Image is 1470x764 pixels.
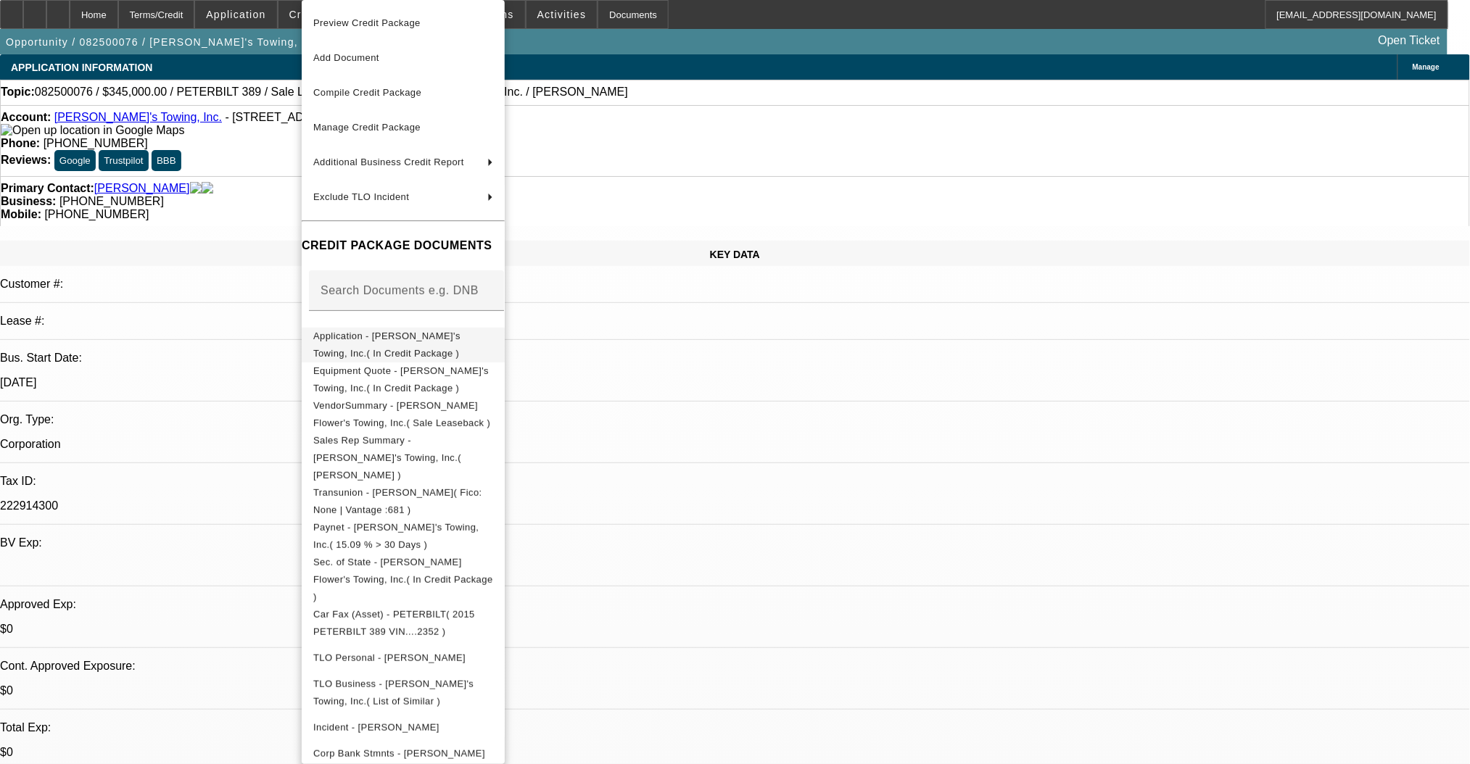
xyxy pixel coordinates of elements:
button: Sec. of State - Scott Flower's Towing, Inc.( In Credit Package ) [302,554,505,606]
span: Incident - [PERSON_NAME] [313,722,439,733]
span: Sec. of State - [PERSON_NAME] Flower's Towing, Inc.( In Credit Package ) [313,557,493,602]
mat-label: Search Documents e.g. DNB [321,284,479,296]
span: TLO Business - [PERSON_NAME]'s Towing, Inc.( List of Similar ) [313,678,474,707]
button: Car Fax (Asset) - PETERBILT( 2015 PETERBILT 389 VIN....2352 ) [302,606,505,641]
button: Paynet - Scott Flower's Towing, Inc.( 15.09 % > 30 Days ) [302,519,505,554]
button: Equipment Quote - Scott Flower's Towing, Inc.( In Credit Package ) [302,362,505,397]
span: Sales Rep Summary - [PERSON_NAME]'s Towing, Inc.( [PERSON_NAME] ) [313,435,461,481]
span: TLO Personal - [PERSON_NAME] [313,652,466,663]
button: VendorSummary - Scott Flower's Towing, Inc.( Sale Leaseback ) [302,397,505,432]
span: Manage Credit Package [313,122,421,133]
button: Sales Rep Summary - Scott Flower's Towing, Inc.( Seeley, Donald ) [302,432,505,484]
button: Transunion - Flowers, Scott( Fico: None | Vantage :681 ) [302,484,505,519]
button: TLO Business - Scott Flower's Towing, Inc.( List of Similar ) [302,676,505,710]
span: Preview Credit Package [313,17,421,28]
span: Add Document [313,52,379,63]
button: Application - Scott Flower's Towing, Inc.( In Credit Package ) [302,328,505,362]
button: Incident - Flowers, Scott [302,710,505,745]
button: TLO Personal - Flowers, Scott [302,641,505,676]
span: Compile Credit Package [313,87,421,98]
span: Application - [PERSON_NAME]'s Towing, Inc.( In Credit Package ) [313,331,461,359]
span: Additional Business Credit Report [313,157,464,167]
span: Equipment Quote - [PERSON_NAME]'s Towing, Inc.( In Credit Package ) [313,365,489,394]
span: VendorSummary - [PERSON_NAME] Flower's Towing, Inc.( Sale Leaseback ) [313,400,490,428]
span: Exclude TLO Incident [313,191,409,202]
span: Transunion - [PERSON_NAME]( Fico: None | Vantage :681 ) [313,487,482,515]
h4: CREDIT PACKAGE DOCUMENTS [302,237,505,254]
span: Paynet - [PERSON_NAME]'s Towing, Inc.( 15.09 % > 30 Days ) [313,522,479,550]
span: Car Fax (Asset) - PETERBILT( 2015 PETERBILT 389 VIN....2352 ) [313,609,475,637]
